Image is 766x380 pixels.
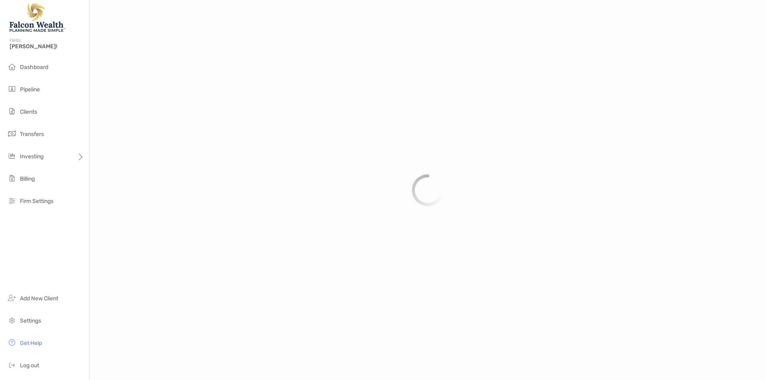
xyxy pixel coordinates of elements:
span: Log out [20,362,39,369]
span: Dashboard [20,64,48,71]
img: add_new_client icon [7,293,17,303]
img: get-help icon [7,338,17,347]
img: clients icon [7,106,17,116]
span: Clients [20,108,37,115]
img: settings icon [7,315,17,325]
img: firm-settings icon [7,196,17,205]
span: Settings [20,317,41,324]
img: billing icon [7,173,17,183]
img: Falcon Wealth Planning Logo [10,3,65,32]
img: pipeline icon [7,84,17,94]
img: dashboard icon [7,62,17,71]
span: Investing [20,153,43,160]
span: [PERSON_NAME]! [10,43,84,50]
span: Firm Settings [20,198,53,205]
span: Add New Client [20,295,58,302]
img: transfers icon [7,129,17,138]
span: Transfers [20,131,44,138]
span: Billing [20,175,35,182]
span: Pipeline [20,86,40,93]
span: Get Help [20,340,42,347]
img: logout icon [7,360,17,370]
img: investing icon [7,151,17,161]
